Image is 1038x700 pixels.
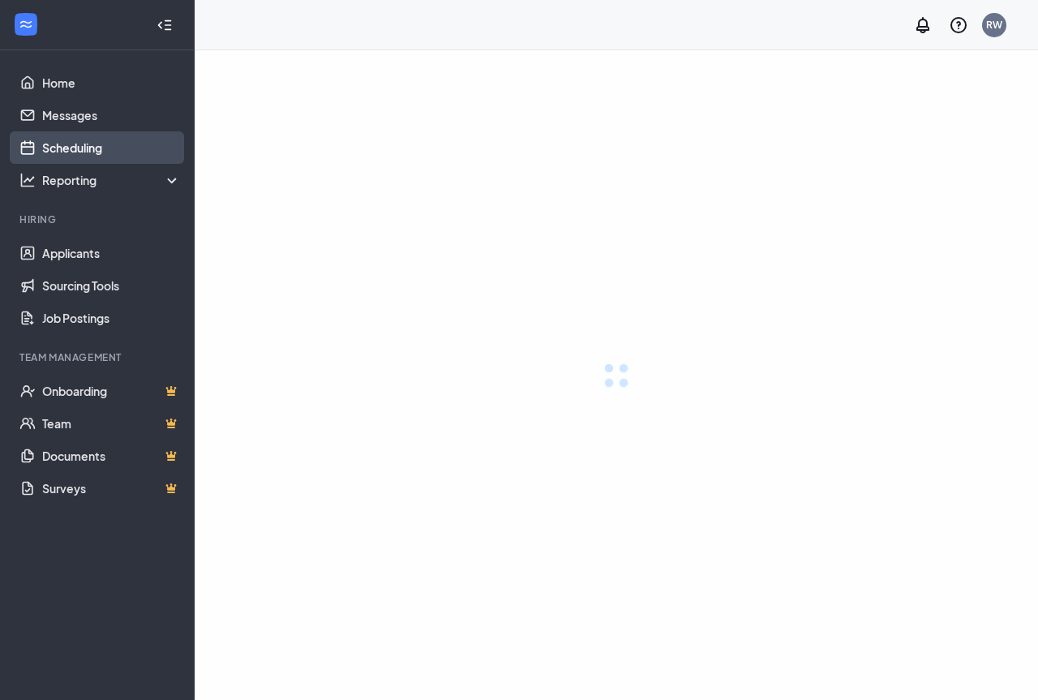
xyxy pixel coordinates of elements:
[19,172,36,188] svg: Analysis
[42,269,181,302] a: Sourcing Tools
[42,407,181,440] a: TeamCrown
[19,350,178,364] div: Team Management
[157,17,173,33] svg: Collapse
[986,18,1002,32] div: RW
[42,440,181,472] a: DocumentsCrown
[42,302,181,334] a: Job Postings
[42,67,181,99] a: Home
[949,15,968,35] svg: QuestionInfo
[18,16,34,32] svg: WorkstreamLogo
[42,99,181,131] a: Messages
[42,472,181,505] a: SurveysCrown
[913,15,933,35] svg: Notifications
[42,375,181,407] a: OnboardingCrown
[19,213,178,226] div: Hiring
[42,172,182,188] div: Reporting
[42,131,181,164] a: Scheduling
[42,237,181,269] a: Applicants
